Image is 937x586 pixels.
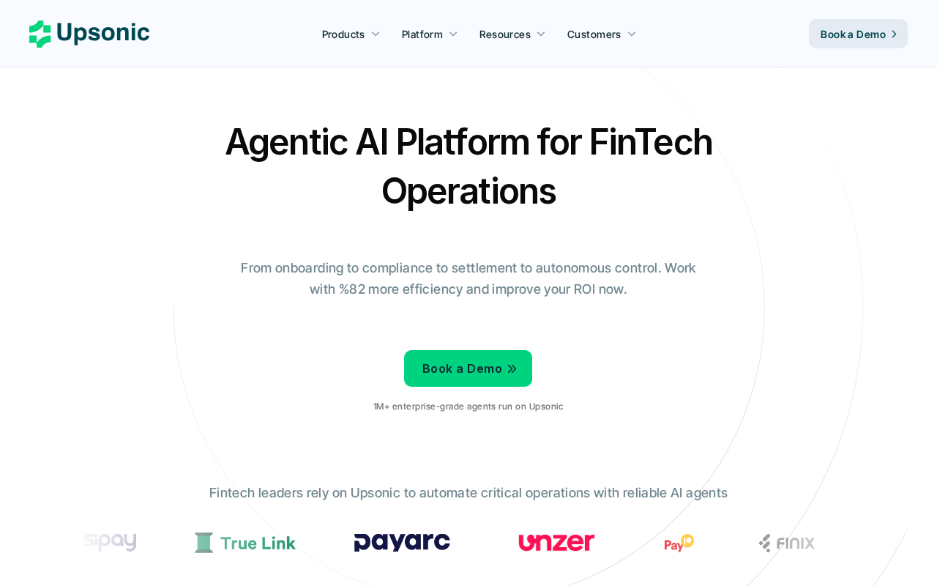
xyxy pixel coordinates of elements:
[567,26,621,42] p: Customers
[422,358,502,379] p: Book a Demo
[373,401,563,412] p: 1M+ enterprise-grade agents run on Upsonic
[212,117,725,215] h2: Agentic AI Platform for FinTech Operations
[404,350,532,387] a: Book a Demo
[209,483,728,504] p: Fintech leaders rely on Upsonic to automate critical operations with reliable AI agents
[231,258,706,300] p: From onboarding to compliance to settlement to autonomous control. Work with %82 more efficiency ...
[322,26,365,42] p: Products
[809,19,908,48] a: Book a Demo
[313,21,389,47] a: Products
[402,26,443,42] p: Platform
[479,26,531,42] p: Resources
[821,26,886,42] p: Book a Demo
